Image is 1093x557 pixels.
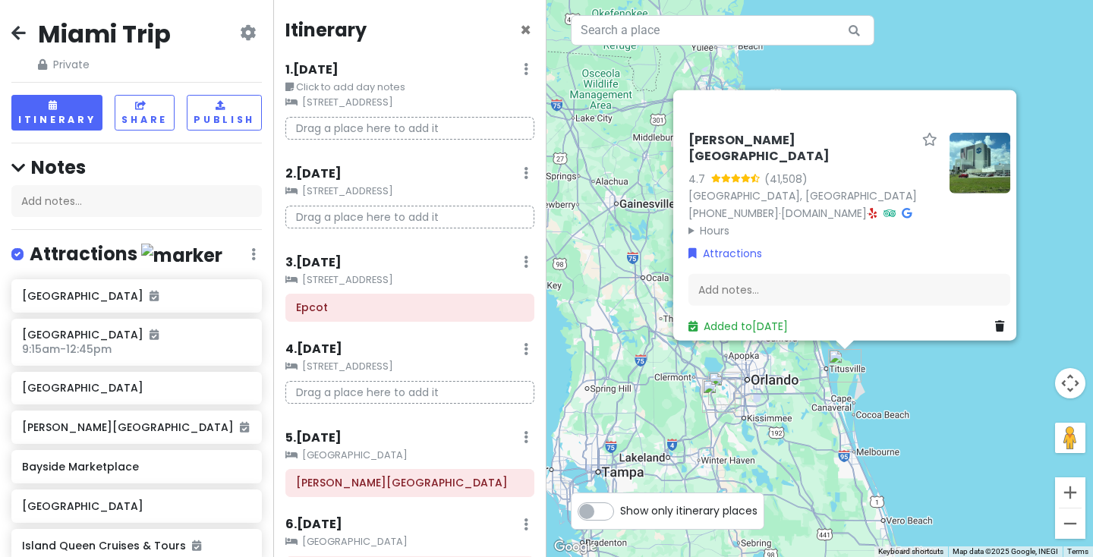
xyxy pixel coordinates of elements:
[30,242,222,267] h4: Attractions
[571,15,874,46] input: Search a place
[922,133,937,149] a: Star place
[688,319,788,334] a: Added to[DATE]
[1055,508,1085,539] button: Zoom out
[150,329,159,340] i: Added to itinerary
[285,206,534,229] p: Drag a place here to add it
[11,156,262,179] h4: Notes
[22,289,250,303] h6: [GEOGRAPHIC_DATA]
[285,341,342,357] h6: 4 . [DATE]
[22,328,250,341] h6: [GEOGRAPHIC_DATA]
[285,448,534,463] small: [GEOGRAPHIC_DATA]
[688,170,711,187] div: 4.7
[620,502,758,519] span: Show only itinerary places
[520,17,531,42] span: Close itinerary
[828,349,861,382] div: Kennedy Space Center Visitor Complex
[688,205,779,220] a: [PHONE_NUMBER]
[22,420,250,434] h6: [PERSON_NAME][GEOGRAPHIC_DATA]
[902,207,912,218] i: Google Maps
[22,539,250,552] h6: Island Queen Cruises & Tours
[285,166,342,182] h6: 2 . [DATE]
[688,188,917,203] a: [GEOGRAPHIC_DATA], [GEOGRAPHIC_DATA]
[878,546,943,557] button: Keyboard shortcuts
[550,537,600,557] img: Google
[296,476,524,489] h6: Kennedy Space Center Visitor Complex
[520,21,531,39] button: Close
[285,430,342,446] h6: 5 . [DATE]
[38,56,171,73] span: Private
[11,95,102,131] button: Itinerary
[285,272,534,288] small: [STREET_ADDRESS]
[150,291,159,301] i: Added to itinerary
[22,341,112,357] span: 9:15am - 12:45pm
[22,381,250,395] h6: [GEOGRAPHIC_DATA]
[11,185,262,217] div: Add notes...
[1055,368,1085,398] button: Map camera controls
[764,170,808,187] div: (41,508)
[702,379,735,413] div: 7700 Westgate Blvd
[296,301,524,314] h6: Epcot
[708,372,742,405] div: Epcot
[995,318,1010,335] a: Delete place
[688,245,762,262] a: Attractions
[285,62,339,78] h6: 1 . [DATE]
[285,381,534,404] p: Drag a place here to add it
[285,255,342,271] h6: 3 . [DATE]
[285,184,534,199] small: [STREET_ADDRESS]
[285,359,534,374] small: [STREET_ADDRESS]
[115,95,175,131] button: Share
[285,517,342,533] h6: 6 . [DATE]
[285,95,534,110] small: [STREET_ADDRESS]
[1067,547,1088,555] a: Terms (opens in new tab)
[285,117,534,140] p: Drag a place here to add it
[688,133,916,165] h6: [PERSON_NAME][GEOGRAPHIC_DATA]
[688,222,937,238] summary: Hours
[192,540,201,551] i: Added to itinerary
[141,244,222,267] img: marker
[1055,477,1085,508] button: Zoom in
[38,18,171,50] h2: Miami Trip
[688,274,1010,306] div: Add notes...
[781,205,867,220] a: [DOMAIN_NAME]
[980,90,1016,127] button: Close
[240,422,249,433] i: Added to itinerary
[1055,423,1085,453] button: Drag Pegman onto the map to open Street View
[950,133,1010,194] img: Picture of the place
[285,534,534,549] small: [GEOGRAPHIC_DATA]
[22,460,250,474] h6: Bayside Marketplace
[953,547,1058,555] span: Map data ©2025 Google, INEGI
[187,95,262,131] button: Publish
[688,133,937,239] div: · ·
[285,18,367,42] h4: Itinerary
[22,499,250,513] h6: [GEOGRAPHIC_DATA]
[550,537,600,557] a: Open this area in Google Maps (opens a new window)
[884,207,896,218] i: Tripadvisor
[285,80,534,95] small: Click to add day notes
